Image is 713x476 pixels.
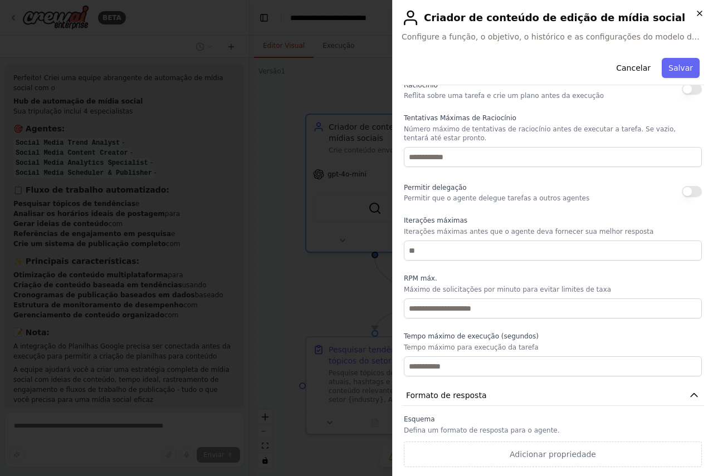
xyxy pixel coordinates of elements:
button: Formato de resposta [402,385,704,406]
button: Salvar [662,58,700,78]
font: Permitir delegação [404,184,467,192]
font: Criador de conteúdo de edição de mídia social [424,12,685,23]
font: Iterações máximas [404,217,467,224]
font: Formato de resposta [406,391,486,400]
font: Defina um formato de resposta para o agente. [404,426,560,434]
font: Tempo máximo para execução da tarefa [404,343,539,351]
button: Adicionar propriedade [404,441,702,467]
font: Reflita sobre uma tarefa e crie um plano antes da execução [404,92,604,100]
font: Tempo máximo de execução (segundos) [404,332,539,340]
font: Iterações máximas antes que o agente deva fornecer sua melhor resposta [404,228,653,235]
font: Permitir que o agente delegue tarefas a outros agentes [404,194,589,202]
font: Salvar [668,63,693,72]
font: Tentativas Máximas de Raciocínio [404,114,516,122]
button: Cancelar [609,58,657,78]
font: Número máximo de tentativas de raciocínio antes de executar a tarefa. Se vazio, tentará até estar... [404,125,676,142]
font: RPM máx. [404,274,437,282]
font: Esquema [404,415,434,423]
font: Cancelar [616,63,651,72]
font: Raciocínio [404,81,438,89]
font: Máximo de solicitações por minuto para evitar limites de taxa [404,286,611,293]
font: Configure a função, o objetivo, o histórico e as configurações do modelo do seu agente. [402,32,700,52]
font: Adicionar propriedade [510,450,596,459]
